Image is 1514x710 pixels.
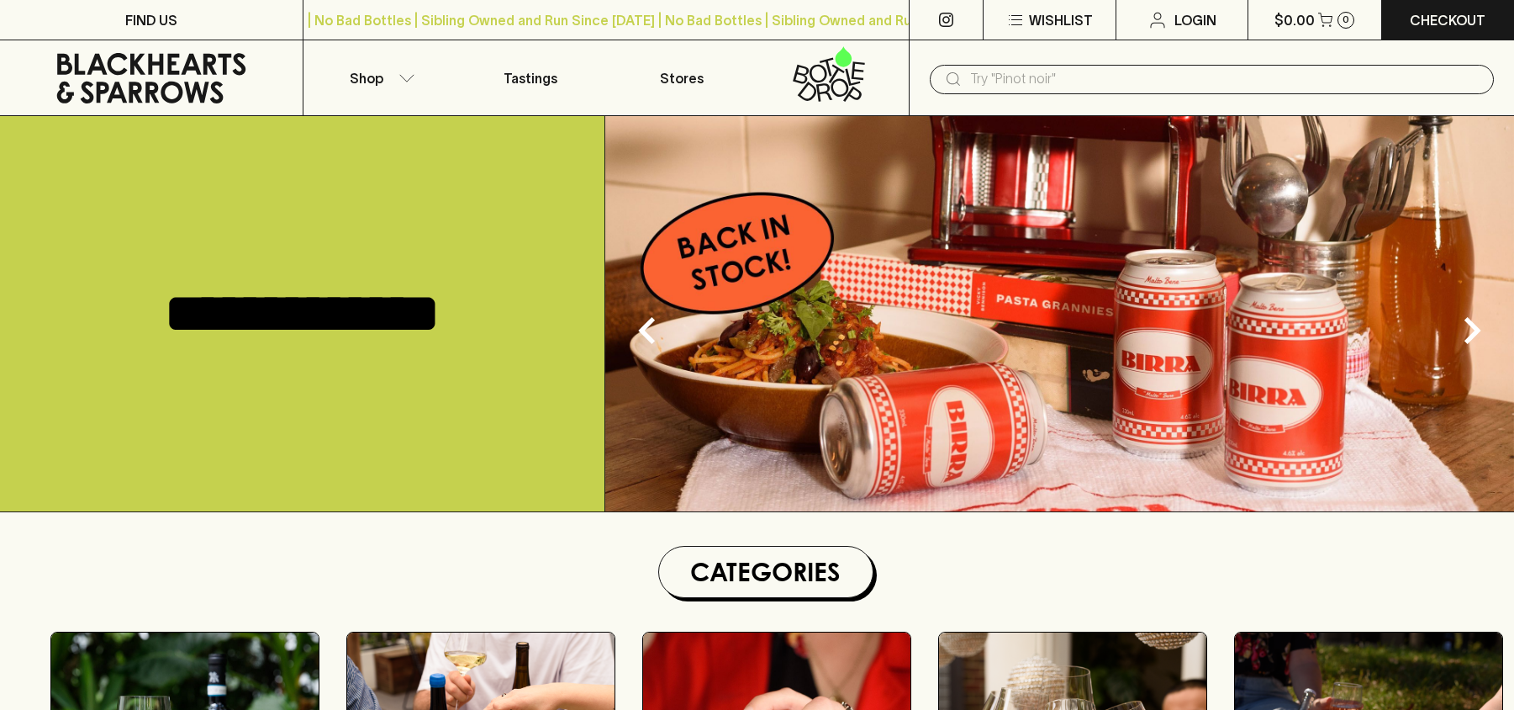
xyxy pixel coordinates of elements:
[455,40,606,115] a: Tastings
[1174,10,1216,30] p: Login
[1343,15,1349,24] p: 0
[504,68,557,88] p: Tastings
[970,66,1480,93] input: Try "Pinot noir"
[666,554,866,591] h1: Categories
[660,68,704,88] p: Stores
[125,10,177,30] p: FIND US
[1029,10,1093,30] p: Wishlist
[1438,297,1506,364] button: Next
[350,68,383,88] p: Shop
[303,40,455,115] button: Shop
[614,297,681,364] button: Previous
[1410,10,1485,30] p: Checkout
[1274,10,1315,30] p: $0.00
[605,116,1514,511] img: optimise
[606,40,757,115] a: Stores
